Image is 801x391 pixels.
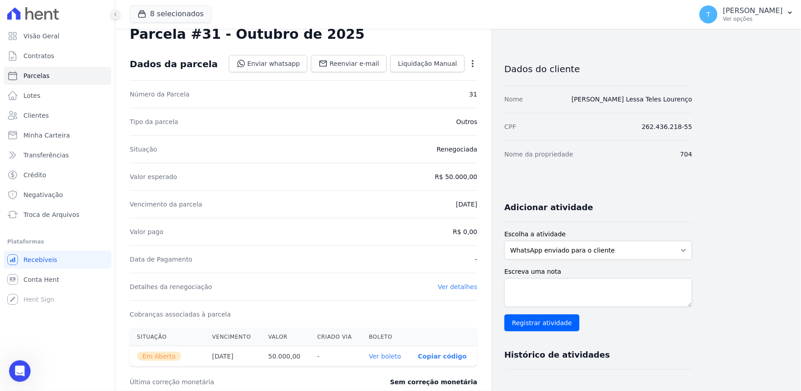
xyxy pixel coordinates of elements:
dd: 262.436.218-55 [642,122,692,131]
h2: Parcela #31 - Outubro de 2025 [130,26,365,42]
dt: Vencimento da parcela [130,200,202,209]
span: Troca de Arquivos [23,210,79,219]
dd: Renegociada [437,145,477,154]
dd: R$ 50.000,00 [435,172,477,181]
a: Ver boleto [369,353,401,360]
div: Dados da parcela [130,59,218,69]
a: Lotes [4,87,111,105]
a: Clientes [4,106,111,124]
iframe: Intercom live chat [9,360,31,382]
span: Visão Geral [23,32,60,41]
th: Vencimento [205,328,261,346]
a: Contratos [4,47,111,65]
a: Recebíveis [4,251,111,269]
dt: Cobranças associadas à parcela [130,310,231,319]
span: Conta Hent [23,275,59,284]
span: Parcelas [23,71,50,80]
dt: Data de Pagamento [130,255,192,264]
p: [PERSON_NAME] [723,6,783,15]
a: Crédito [4,166,111,184]
dt: Valor esperado [130,172,177,181]
dt: Última correção monetária [130,377,335,386]
span: Clientes [23,111,49,120]
dd: 31 [469,90,477,99]
div: Plataformas [7,236,108,247]
span: Contratos [23,51,54,60]
th: Situação [130,328,205,346]
th: Valor [261,328,310,346]
dd: Outros [456,117,477,126]
span: Minha Carteira [23,131,70,140]
dt: Detalhes da renegociação [130,282,212,291]
a: Conta Hent [4,271,111,289]
h3: Adicionar atividade [504,202,593,213]
a: Ver detalhes [438,283,478,290]
input: Registrar atividade [504,314,580,331]
button: T [PERSON_NAME] Ver opções [692,2,801,27]
a: [PERSON_NAME] Lessa Teles Lourenço [572,96,692,103]
th: - [310,346,362,367]
dd: Sem correção monetária [390,377,477,386]
span: Liquidação Manual [398,59,457,68]
span: Em Aberto [137,352,181,361]
p: Ver opções [723,15,783,23]
span: Negativação [23,190,63,199]
dd: 704 [680,150,692,159]
span: Reenviar e-mail [330,59,379,68]
span: T [707,11,711,18]
a: Reenviar e-mail [311,55,387,72]
dt: Número da Parcela [130,90,190,99]
th: 50.000,00 [261,346,310,367]
th: Criado via [310,328,362,346]
a: Visão Geral [4,27,111,45]
dd: - [475,255,477,264]
dt: Valor pago [130,227,164,236]
label: Escreva uma nota [504,267,692,276]
th: [DATE] [205,346,261,367]
a: Parcelas [4,67,111,85]
span: Transferências [23,151,69,160]
a: Negativação [4,186,111,204]
a: Transferências [4,146,111,164]
a: Liquidação Manual [390,55,465,72]
dd: R$ 0,00 [453,227,477,236]
dt: Nome [504,95,523,104]
span: Lotes [23,91,41,100]
a: Enviar whatsapp [229,55,308,72]
a: Troca de Arquivos [4,206,111,224]
dt: Situação [130,145,157,154]
dt: CPF [504,122,516,131]
dd: [DATE] [456,200,477,209]
th: Boleto [362,328,411,346]
span: Crédito [23,170,46,179]
span: Recebíveis [23,255,57,264]
button: Copiar código [418,353,467,360]
h3: Histórico de atividades [504,350,610,360]
a: Minha Carteira [4,126,111,144]
dt: Nome da propriedade [504,150,573,159]
button: 8 selecionados [130,5,211,23]
dt: Tipo da parcela [130,117,179,126]
h3: Dados do cliente [504,64,692,74]
label: Escolha a atividade [504,230,692,239]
